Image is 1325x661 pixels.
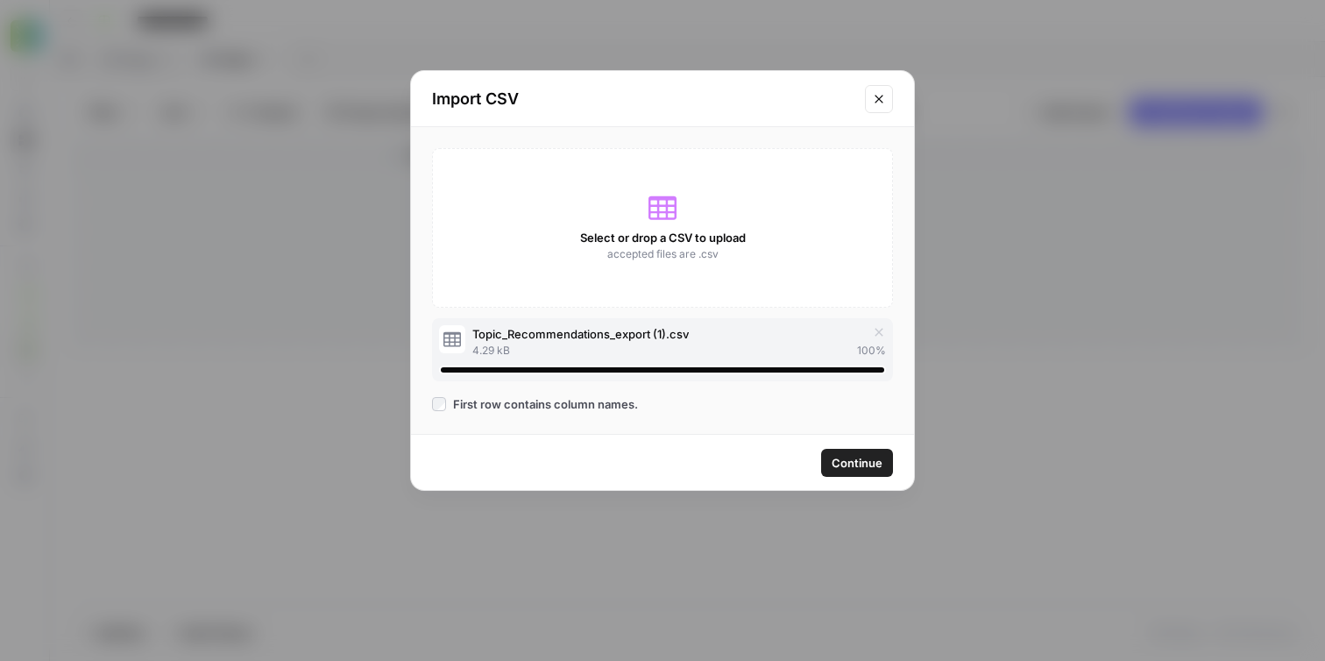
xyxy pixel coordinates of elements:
[607,246,719,262] span: accepted files are .csv
[832,454,882,472] span: Continue
[472,343,510,359] span: 4.29 kB
[432,397,446,411] input: First row contains column names.
[865,85,893,113] button: Close modal
[580,229,746,246] span: Select or drop a CSV to upload
[472,325,689,343] span: Topic_Recommendations_export (1).csv
[821,449,893,477] button: Continue
[453,395,638,413] span: First row contains column names.
[857,343,886,359] span: 100 %
[432,87,854,111] h2: Import CSV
